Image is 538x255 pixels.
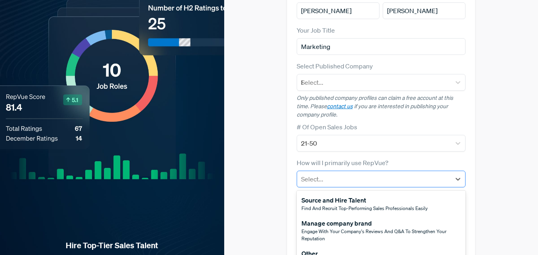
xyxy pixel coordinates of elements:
div: Manage company brand [301,218,461,228]
label: # Of Open Sales Jobs [297,122,357,132]
input: First Name [297,2,380,19]
a: contact us [327,103,353,110]
span: Engage with your company's reviews and Q&A to strengthen your reputation [301,228,446,242]
label: Select Published Company [297,61,373,71]
strong: Hire Top-Tier Sales Talent [13,240,211,251]
input: Title [297,38,466,55]
label: How will I primarily use RepVue? [297,158,388,167]
p: Only published company profiles can claim a free account at this time. Please if you are interest... [297,94,466,119]
div: Source and Hire Talent [301,195,428,205]
input: Last Name [383,2,466,19]
span: Find and recruit top-performing sales professionals easily [301,205,428,212]
label: Your Job Title [297,25,335,35]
